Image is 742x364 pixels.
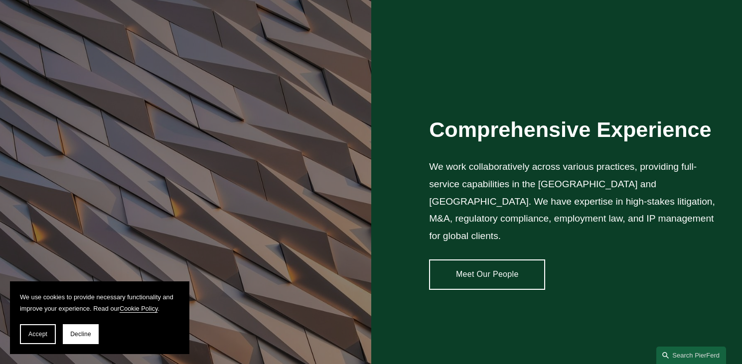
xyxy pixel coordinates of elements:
[429,117,720,142] h2: Comprehensive Experience
[120,305,158,312] a: Cookie Policy
[429,158,720,244] p: We work collaboratively across various practices, providing full-service capabilities in the [GEO...
[20,324,56,344] button: Accept
[28,331,47,338] span: Accept
[70,331,91,338] span: Decline
[429,259,545,289] a: Meet Our People
[656,347,726,364] a: Search this site
[20,291,179,314] p: We use cookies to provide necessary functionality and improve your experience. Read our .
[63,324,99,344] button: Decline
[10,281,189,354] section: Cookie banner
